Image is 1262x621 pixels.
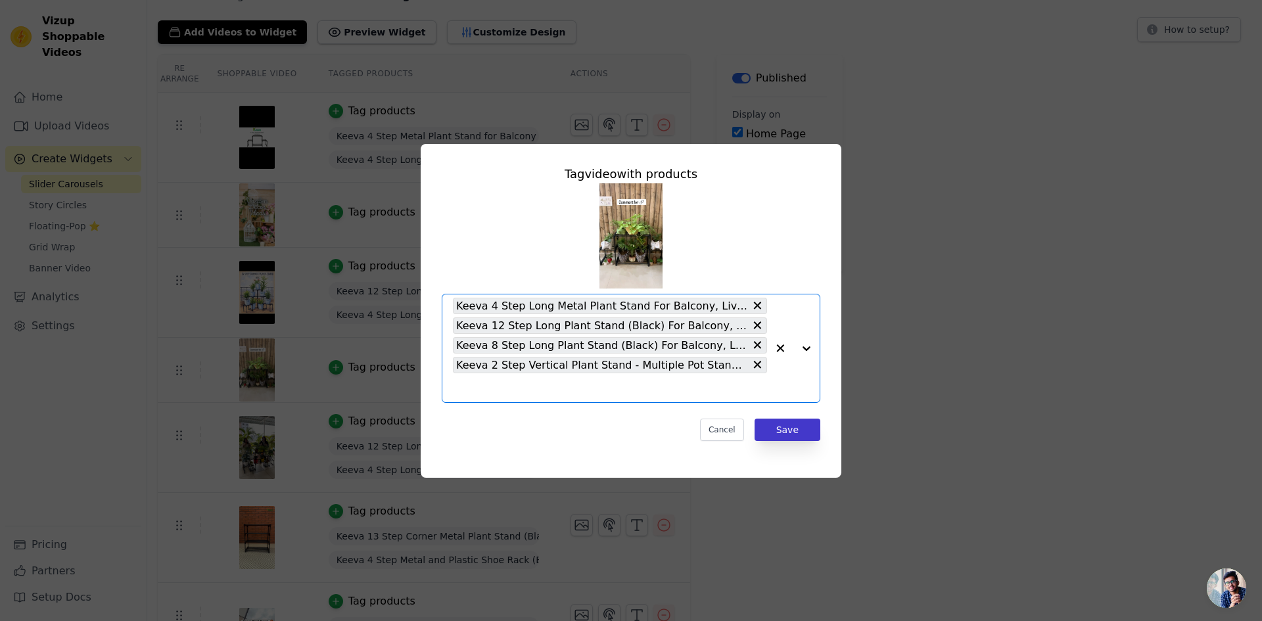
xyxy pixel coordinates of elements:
[1207,568,1246,608] a: Open chat
[456,298,748,314] span: Keeva 4 Step Long Metal Plant Stand For Balcony, Living Room, Flower Pot Gamla Stand Indoor/Outdo...
[755,419,820,441] button: Save
[700,419,744,441] button: Cancel
[599,183,663,288] img: vizup-images-855d.jpg
[456,337,748,354] span: Keeva 8 Step Long Plant Stand (Black) For Balcony, Living Room, Flower Pot Gamla Stand Indoor/Out...
[442,165,820,183] div: Tag video with products
[456,357,748,373] span: Keeva 2 Step Vertical Plant Stand - Multiple Pot Stand Indoor/Outdoor, Multipurpose Stand, Racks,...
[456,317,748,334] span: Keeva 12 Step Long Plant Stand (Black) For Balcony, Living Room, Flower Pot Gamla Stand Indoor/Ou...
